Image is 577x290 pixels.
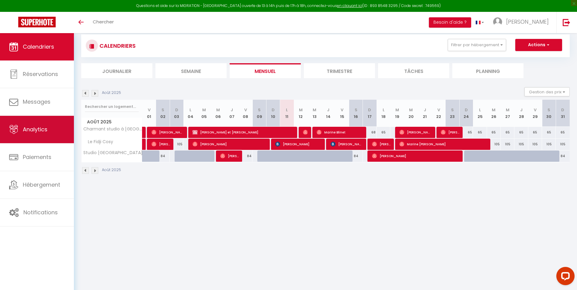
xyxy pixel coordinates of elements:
[561,107,564,113] abbr: D
[372,138,391,150] span: [PERSON_NAME]
[515,39,562,51] button: Actions
[93,19,114,25] span: Chercher
[272,107,275,113] abbr: D
[303,126,308,138] span: [PERSON_NAME]
[23,181,60,188] span: Hébergement
[317,126,363,138] span: Marine Blinet
[506,18,549,26] span: [PERSON_NAME]
[81,63,152,78] li: Journalier
[452,63,523,78] li: Planning
[409,107,413,113] abbr: M
[487,100,501,127] th: 26
[542,100,556,127] th: 30
[437,107,440,113] abbr: V
[349,150,363,162] div: 84
[378,63,449,78] li: Tâches
[355,107,357,113] abbr: S
[211,100,225,127] th: 06
[82,118,142,126] span: Août 2025
[418,100,432,127] th: 21
[304,63,375,78] li: Trimestre
[459,100,473,127] th: 24
[534,107,537,113] abbr: V
[82,127,143,131] span: Charmant studio à [GEOGRAPHIC_DATA]
[102,90,121,96] p: Août 2025
[225,100,238,127] th: 07
[487,139,501,150] div: 105
[275,138,322,150] span: [PERSON_NAME]
[451,107,454,113] abbr: S
[156,100,170,127] th: 02
[341,107,343,113] abbr: V
[231,107,233,113] abbr: J
[556,139,570,150] div: 105
[308,100,321,127] th: 13
[506,107,509,113] abbr: M
[82,139,115,145] span: Le Fidji Cosy
[82,150,143,155] span: Studio [GEOGRAPHIC_DATA]
[501,127,514,138] div: 65
[230,63,301,78] li: Mensuel
[514,139,528,150] div: 105
[524,87,570,96] button: Gestion des prix
[349,100,363,127] th: 16
[239,100,252,127] th: 08
[556,127,570,138] div: 65
[424,107,426,113] abbr: J
[331,138,363,150] span: [PERSON_NAME]
[399,138,488,150] span: Marine [PERSON_NAME]
[363,127,377,138] div: 68
[547,107,550,113] abbr: S
[377,100,390,127] th: 18
[155,63,227,78] li: Semaine
[23,98,50,105] span: Messages
[399,126,432,138] span: [PERSON_NAME]
[542,127,556,138] div: 65
[337,3,362,8] a: en cliquant ici
[170,100,183,127] th: 03
[193,126,295,138] span: [PERSON_NAME] et [PERSON_NAME]
[501,139,514,150] div: 105
[102,167,121,173] p: Août 2025
[492,107,495,113] abbr: M
[528,100,542,127] th: 29
[528,127,542,138] div: 65
[448,39,506,51] button: Filtrer par hébergement
[372,150,461,162] span: [PERSON_NAME]
[98,39,136,53] h3: CALENDRIERS
[446,100,459,127] th: 23
[432,100,445,127] th: 22
[266,100,280,127] th: 10
[313,107,316,113] abbr: M
[465,107,468,113] abbr: D
[322,100,335,127] th: 14
[514,100,528,127] th: 28
[183,100,197,127] th: 04
[189,107,191,113] abbr: L
[175,107,178,113] abbr: D
[88,12,118,33] a: Chercher
[170,139,183,150] div: 105
[514,127,528,138] div: 65
[542,139,556,150] div: 105
[239,150,252,162] div: 84
[280,100,294,127] th: 11
[156,150,170,162] div: 84
[142,100,156,127] th: 01
[528,139,542,150] div: 105
[493,17,502,26] img: ...
[151,126,184,138] span: [PERSON_NAME]
[473,127,487,138] div: 65
[216,107,220,113] abbr: M
[479,107,481,113] abbr: L
[459,127,473,138] div: 65
[148,107,151,113] abbr: V
[488,12,556,33] a: ... [PERSON_NAME]
[202,107,206,113] abbr: M
[363,100,377,127] th: 17
[501,100,514,127] th: 27
[377,127,390,138] div: 65
[258,107,261,113] abbr: S
[556,150,570,162] div: 84
[294,100,308,127] th: 12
